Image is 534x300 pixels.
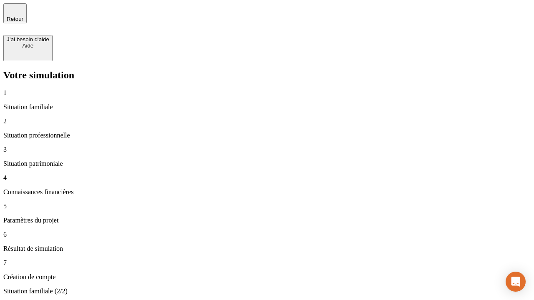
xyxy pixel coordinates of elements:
[506,272,526,292] div: Open Intercom Messenger
[3,3,27,23] button: Retour
[3,217,531,224] p: Paramètres du projet
[7,36,49,42] div: J’ai besoin d'aide
[3,202,531,210] p: 5
[7,16,23,22] span: Retour
[3,188,531,196] p: Connaissances financières
[3,259,531,267] p: 7
[3,70,531,81] h2: Votre simulation
[3,245,531,252] p: Résultat de simulation
[3,287,531,295] p: Situation familiale (2/2)
[3,89,531,97] p: 1
[7,42,49,49] div: Aide
[3,273,531,281] p: Création de compte
[3,231,531,238] p: 6
[3,117,531,125] p: 2
[3,146,531,153] p: 3
[3,160,531,167] p: Situation patrimoniale
[3,103,531,111] p: Situation familiale
[3,174,531,182] p: 4
[3,35,53,61] button: J’ai besoin d'aideAide
[3,132,531,139] p: Situation professionnelle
